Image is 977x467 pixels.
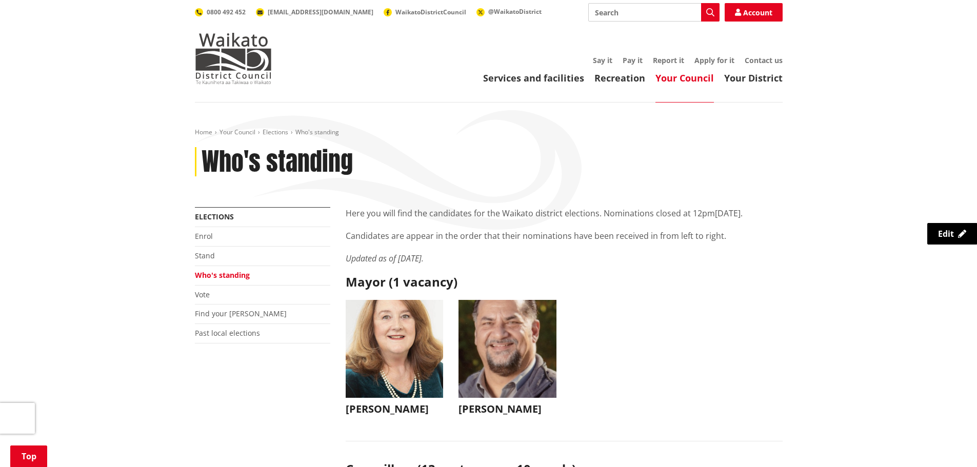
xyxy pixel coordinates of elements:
button: [PERSON_NAME] [346,300,444,420]
a: [EMAIL_ADDRESS][DOMAIN_NAME] [256,8,373,16]
iframe: Messenger Launcher [930,424,967,461]
h3: [PERSON_NAME] [346,403,444,415]
a: Who's standing [195,270,250,280]
a: Your District [724,72,783,84]
span: WaikatoDistrictCouncil [395,8,466,16]
span: Who's standing [295,128,339,136]
a: Find your [PERSON_NAME] [195,309,287,318]
h3: [PERSON_NAME] [458,403,556,415]
a: Stand [195,251,215,260]
a: Vote [195,290,210,299]
a: Your Council [655,72,714,84]
a: Elections [195,212,234,221]
span: Edit [938,228,954,239]
a: 0800 492 452 [195,8,246,16]
img: Waikato District Council - Te Kaunihera aa Takiwaa o Waikato [195,33,272,84]
p: Here you will find the candidates for the Waikato district elections. Nominations closed at 12pm[... [346,207,783,219]
a: Say it [593,55,612,65]
a: Apply for it [694,55,734,65]
a: Home [195,128,212,136]
a: Edit [927,223,977,245]
span: [EMAIL_ADDRESS][DOMAIN_NAME] [268,8,373,16]
a: Your Council [220,128,255,136]
p: Candidates are appear in the order that their nominations have been received in from left to right. [346,230,783,242]
input: Search input [588,3,720,22]
button: [PERSON_NAME] [458,300,556,420]
a: Pay it [623,55,643,65]
nav: breadcrumb [195,128,783,137]
a: Top [10,445,47,467]
img: WO-M__BECH_A__EWN4j [458,300,556,398]
img: WO-M__CHURCH_J__UwGuY [346,300,444,398]
em: Updated as of [DATE]. [346,253,424,264]
a: Recreation [594,72,645,84]
span: @WaikatoDistrict [488,7,542,16]
a: Elections [263,128,288,136]
a: Contact us [745,55,783,65]
a: Past local elections [195,328,260,338]
a: Enrol [195,231,213,241]
a: WaikatoDistrictCouncil [384,8,466,16]
span: 0800 492 452 [207,8,246,16]
h1: Who's standing [202,147,353,177]
a: Services and facilities [483,72,584,84]
a: Account [725,3,783,22]
a: @WaikatoDistrict [476,7,542,16]
strong: Mayor (1 vacancy) [346,273,457,290]
a: Report it [653,55,684,65]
